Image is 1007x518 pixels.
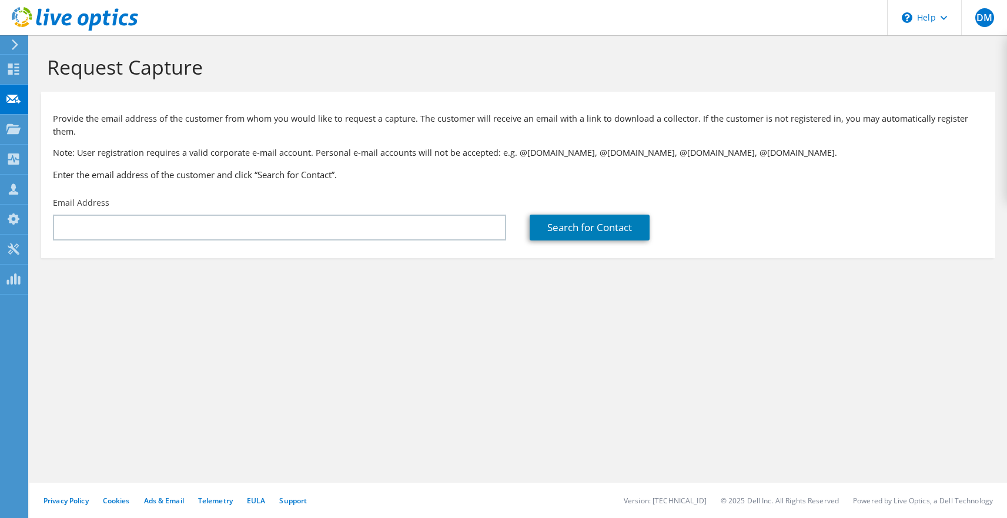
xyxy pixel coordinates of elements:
[530,215,650,240] a: Search for Contact
[247,496,265,506] a: EULA
[44,496,89,506] a: Privacy Policy
[53,112,983,138] p: Provide the email address of the customer from whom you would like to request a capture. The cust...
[853,496,993,506] li: Powered by Live Optics, a Dell Technology
[144,496,184,506] a: Ads & Email
[721,496,839,506] li: © 2025 Dell Inc. All Rights Reserved
[47,55,983,79] h1: Request Capture
[198,496,233,506] a: Telemetry
[902,12,912,23] svg: \n
[53,168,983,181] h3: Enter the email address of the customer and click “Search for Contact”.
[279,496,307,506] a: Support
[103,496,130,506] a: Cookies
[53,146,983,159] p: Note: User registration requires a valid corporate e-mail account. Personal e-mail accounts will ...
[975,8,994,27] span: DM
[624,496,707,506] li: Version: [TECHNICAL_ID]
[53,197,109,209] label: Email Address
